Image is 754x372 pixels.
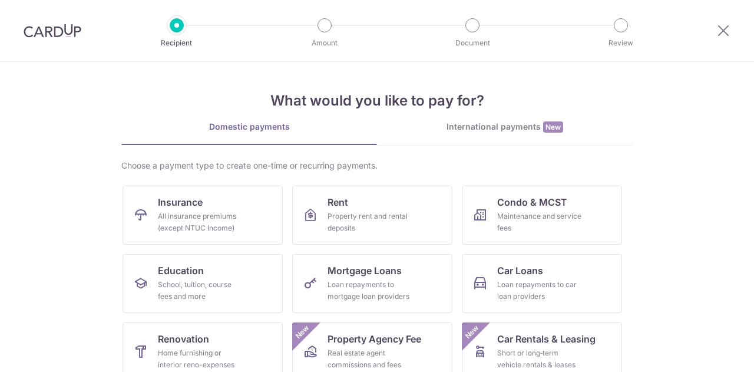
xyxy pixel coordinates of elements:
[328,210,412,234] div: Property rent and rental deposits
[497,279,582,302] div: Loan repayments to car loan providers
[121,90,633,111] h4: What would you like to pay for?
[328,332,421,346] span: Property Agency Fee
[377,121,633,133] div: International payments
[462,254,622,313] a: Car LoansLoan repayments to car loan providers
[158,195,203,209] span: Insurance
[497,264,543,278] span: Car Loans
[293,322,312,342] span: New
[121,121,377,133] div: Domestic payments
[497,210,582,234] div: Maintenance and service fees
[543,121,563,133] span: New
[462,186,622,245] a: Condo & MCSTMaintenance and service fees
[328,279,412,302] div: Loan repayments to mortgage loan providers
[292,254,452,313] a: Mortgage LoansLoan repayments to mortgage loan providers
[123,186,283,245] a: InsuranceAll insurance premiums (except NTUC Income)
[429,37,516,49] p: Document
[462,322,482,342] span: New
[123,254,283,313] a: EducationSchool, tuition, course fees and more
[133,37,220,49] p: Recipient
[328,195,348,209] span: Rent
[158,264,204,278] span: Education
[158,210,243,234] div: All insurance premiums (except NTUC Income)
[497,195,567,209] span: Condo & MCST
[281,37,368,49] p: Amount
[292,186,452,245] a: RentProperty rent and rental deposits
[497,332,596,346] span: Car Rentals & Leasing
[158,332,209,346] span: Renovation
[121,160,633,172] div: Choose a payment type to create one-time or recurring payments.
[497,347,582,371] div: Short or long‑term vehicle rentals & leases
[328,264,402,278] span: Mortgage Loans
[24,24,81,38] img: CardUp
[328,347,412,371] div: Real estate agent commissions and fees
[158,347,243,371] div: Home furnishing or interior reno-expenses
[158,279,243,302] div: School, tuition, course fees and more
[577,37,664,49] p: Review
